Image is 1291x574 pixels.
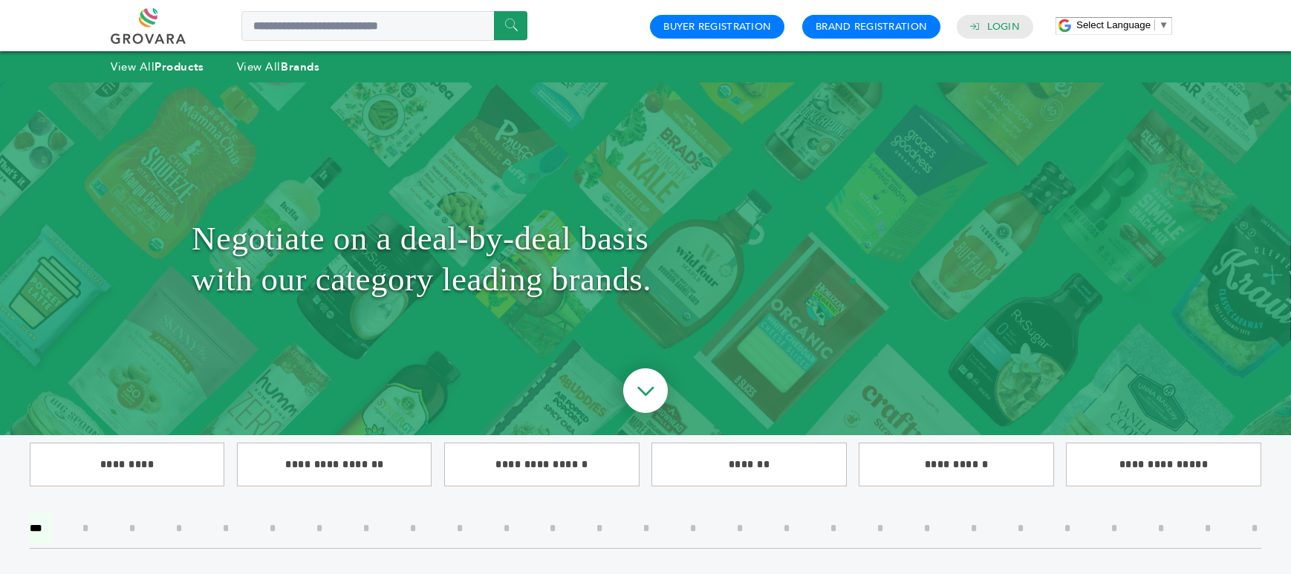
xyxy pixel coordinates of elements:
a: Select Language​ [1076,19,1168,30]
h1: Negotiate on a deal-by-deal basis with our category leading brands. [192,120,1099,398]
a: View AllProducts [111,59,204,74]
strong: Brands [281,59,319,74]
img: ourBrandsHeroArrow.png [606,353,685,432]
span: Select Language [1076,19,1151,30]
span: ▼ [1159,19,1168,30]
a: View AllBrands [237,59,320,74]
a: Login [987,20,1020,33]
a: Buyer Registration [663,20,771,33]
a: Brand Registration [816,20,927,33]
input: Search a product or brand... [241,11,527,41]
strong: Products [155,59,204,74]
